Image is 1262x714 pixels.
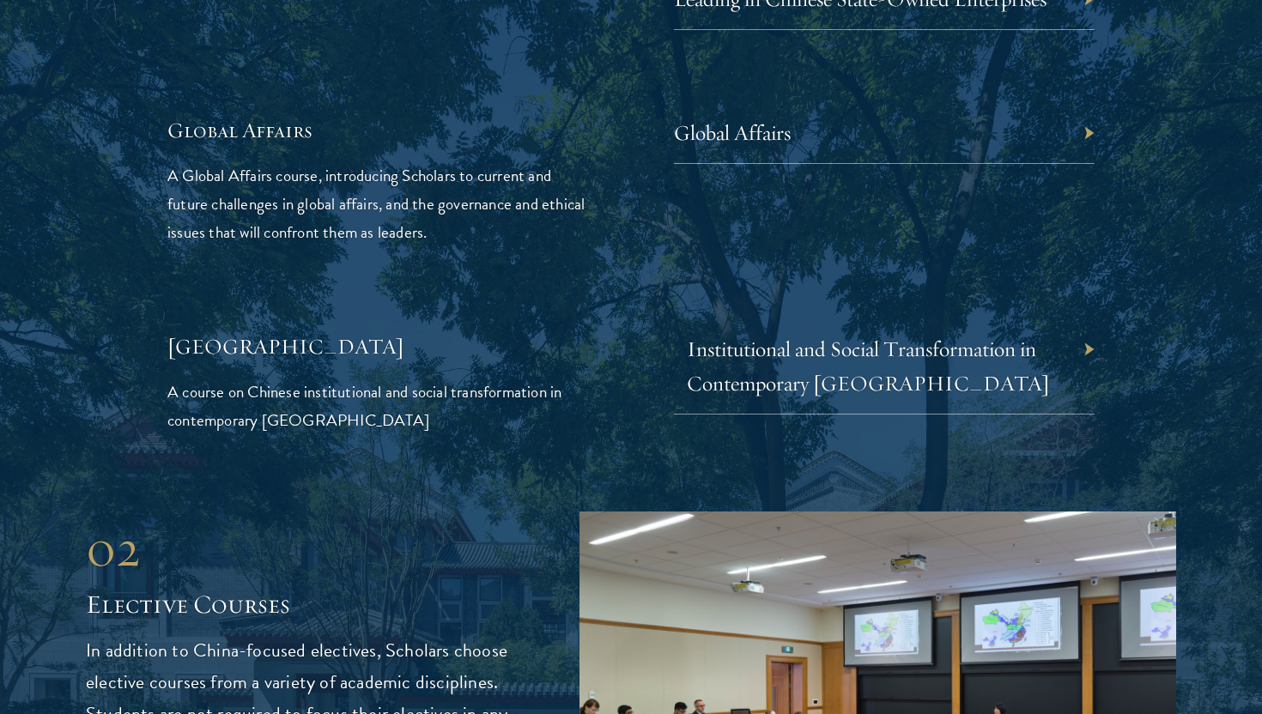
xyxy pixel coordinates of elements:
h5: Global Affairs [167,116,588,145]
h5: [GEOGRAPHIC_DATA] [167,332,588,361]
div: 02 [86,517,528,579]
p: A Global Affairs course, introducing Scholars to current and future challenges in global affairs,... [167,161,588,246]
a: Institutional and Social Transformation in Contemporary [GEOGRAPHIC_DATA] [687,336,1050,396]
p: A course on Chinese institutional and social transformation in contemporary [GEOGRAPHIC_DATA] [167,378,588,434]
h2: Elective Courses [86,588,528,622]
a: Global Affairs [674,119,791,146]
